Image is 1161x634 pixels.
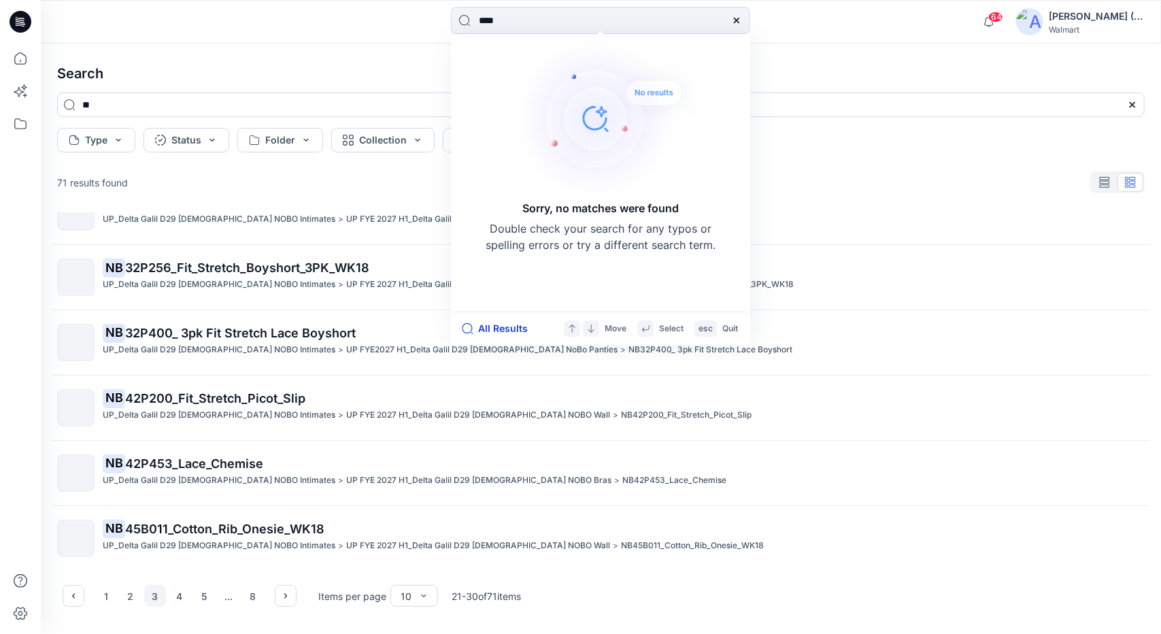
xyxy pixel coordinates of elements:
p: Double check your search for any typos or spelling errors or try a different search term. [485,220,716,253]
mark: NB [103,258,125,277]
h5: Sorry, no matches were found [522,200,679,216]
mark: NB [103,323,125,342]
button: 3 [144,585,166,607]
p: > [620,343,626,357]
p: > [338,212,343,227]
a: NB45B011_Cotton_Rib_Onesie_WK18UP_Delta Galil D29 [DEMOGRAPHIC_DATA] NOBO Intimates>UP FYE 2027 H... [49,512,1153,565]
p: UP FYE2027 H1_Delta Galil D29 Ladies NoBo Panties [346,343,618,357]
p: Items per page [318,589,386,603]
p: UP_Delta Galil D29 Ladies NOBO Intimates [103,473,335,488]
span: 32P400_ 3pk Fit Stretch Lace Boyshort [125,326,356,340]
div: Walmart [1049,24,1144,35]
p: 71 results found [57,176,128,190]
p: > [338,343,343,357]
button: Folder [237,128,323,152]
p: UP FYE 2027 H1_Delta Galil D29 Ladies NOBO Wall [346,539,610,553]
p: NB45B011_Cotton_Rib_Onesie_WK18 [621,539,764,553]
mark: NB [103,454,125,473]
p: UP FYE 2027 H1_Delta Galil D29 Ladies NOBO Bras [346,473,611,488]
p: UP_Delta Galil D29 Ladies NOBO Intimates [103,343,335,357]
button: Collection [331,128,435,152]
mark: NB [103,519,125,538]
p: Select [659,322,684,336]
button: 2 [120,585,141,607]
img: avatar [1016,8,1043,35]
p: UP_Delta Galil D29 Ladies NOBO Intimates [103,408,335,422]
button: Status [144,128,229,152]
p: UP_Delta Galil D29 Ladies NOBO Intimates [103,539,335,553]
p: UP_Delta Galil D29 Ladies NOBO Intimates [103,212,335,227]
p: > [613,539,618,553]
p: Quit [722,322,738,336]
a: NB42P453_Lace_ChemiseUP_Delta Galil D29 [DEMOGRAPHIC_DATA] NOBO Intimates>UP FYE 2027 H1_Delta Ga... [49,446,1153,500]
p: > [338,473,343,488]
p: NB42P200_Fit_Stretch_Picot_Slip [621,408,752,422]
p: NB32P400_ 3pk Fit Stretch Lace Boyshort [628,343,792,357]
span: 64 [988,12,1003,22]
button: 1 [95,585,117,607]
button: 8 [242,585,264,607]
p: > [614,473,620,488]
p: Move [605,322,626,336]
a: NB32D347_Jersey_ShortUP_Delta Galil D29 [DEMOGRAPHIC_DATA] NOBO Intimates>UP FYE 2027 H1_Delta Ga... [49,185,1153,239]
button: All Results [462,320,537,337]
p: NB42P453_Lace_Chemise [622,473,726,488]
button: 5 [193,585,215,607]
img: Sorry, no matches were found [516,37,707,200]
div: ... [218,585,239,607]
div: 10 [401,589,411,603]
div: [PERSON_NAME] (Delta Galil) [1049,8,1144,24]
span: 42P453_Lace_Chemise [125,456,263,471]
span: 45B011_Cotton_Rib_Onesie_WK18 [125,522,324,536]
p: UP FYE 2027 H1_Delta Galil D29 Ladies NOBO Wall [346,408,610,422]
button: 4 [169,585,190,607]
p: UP FYE 2027 H1_Delta Galil D29 Ladies NOBO Wall [346,278,610,292]
p: > [613,408,618,422]
button: More filters [443,128,537,152]
a: NB32P400_ 3pk Fit Stretch Lace BoyshortUP_Delta Galil D29 [DEMOGRAPHIC_DATA] NOBO Intimates>UP FY... [49,316,1153,369]
p: > [338,278,343,292]
mark: NB [103,388,125,407]
p: 21 - 30 of 71 items [452,589,521,603]
p: UP_Delta Galil D29 Ladies NOBO Intimates [103,278,335,292]
button: Type [57,128,135,152]
p: UP FYE 2027 H1_Delta Galil D29 Ladies NOBO Wall [346,212,610,227]
h4: Search [46,54,1156,93]
p: > [338,408,343,422]
span: 42P200_Fit_Stretch_Picot_Slip [125,391,305,405]
span: 32P256_Fit_Stretch_Boyshort_3PK_WK18 [125,261,369,275]
a: NB42P200_Fit_Stretch_Picot_SlipUP_Delta Galil D29 [DEMOGRAPHIC_DATA] NOBO Intimates>UP FYE 2027 H... [49,381,1153,435]
p: esc [699,322,713,336]
p: > [338,539,343,553]
a: NB32P256_Fit_Stretch_Boyshort_3PK_WK18UP_Delta Galil D29 [DEMOGRAPHIC_DATA] NOBO Intimates>UP FYE... [49,250,1153,304]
